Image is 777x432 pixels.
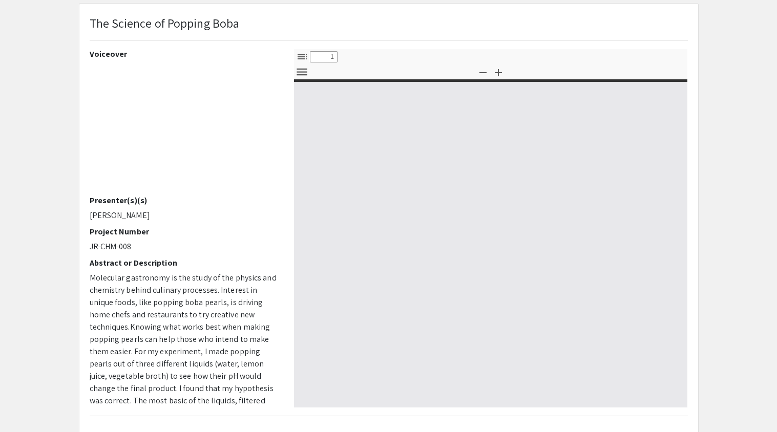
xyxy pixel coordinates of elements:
h2: Presenter(s)(s) [90,196,279,205]
p: The Science of Popping Boba [90,14,240,32]
iframe: YouTube video player [90,63,279,196]
p: [PERSON_NAME] [90,209,279,222]
button: Toggle Sidebar [293,49,311,64]
h2: Voiceover [90,49,279,59]
button: Zoom In [490,64,507,79]
iframe: Chat [733,386,769,424]
span: Molecular gastronomy is the study of the physics and chemistry behind culinary processes. Interes... [90,272,277,332]
button: Tools [293,64,311,79]
p: JR-CHM-008 [90,241,279,253]
button: Zoom Out [474,64,492,79]
h2: Project Number [90,227,279,236]
input: Page [310,51,338,62]
h2: Abstract or Description [90,258,279,268]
